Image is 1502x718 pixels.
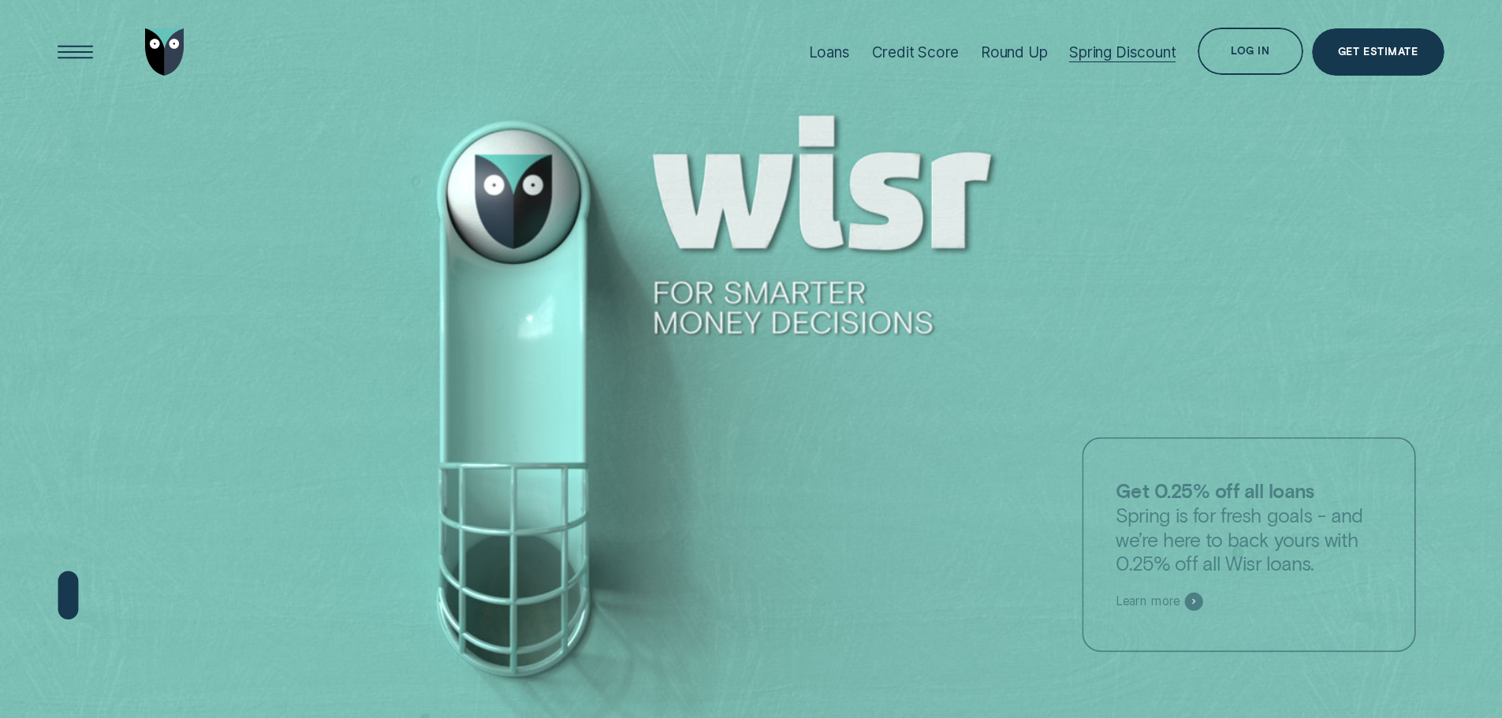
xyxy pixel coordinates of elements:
[1069,43,1176,61] div: Spring Discount
[981,43,1048,61] div: Round Up
[1312,28,1444,76] a: Get Estimate
[1083,437,1417,651] a: Get 0.25% off all loansSpring is for fresh goals - and we’re here to back yours with 0.25% off al...
[809,43,850,61] div: Loans
[872,43,960,61] div: Credit Score
[145,28,184,76] img: Wisr
[1116,593,1180,608] span: Learn more
[1116,478,1382,576] p: Spring is for fresh goals - and we’re here to back yours with 0.25% off all Wisr loans.
[1198,28,1303,75] button: Log in
[52,28,99,76] button: Open Menu
[1116,478,1314,502] strong: Get 0.25% off all loans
